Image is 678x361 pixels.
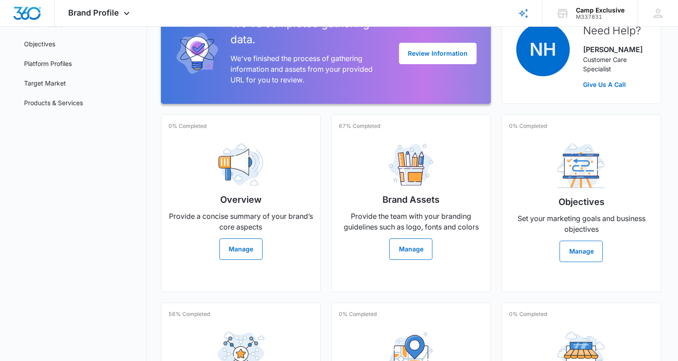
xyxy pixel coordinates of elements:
[558,195,604,209] h2: Objectives
[68,8,119,17] span: Brand Profile
[230,53,385,85] p: We've finished the process of gathering information and assets from your provided URL for you to ...
[339,310,377,318] p: 0% Completed
[219,238,263,260] button: Manage
[509,122,547,130] p: 0% Completed
[168,122,206,130] p: 0% Completed
[583,55,646,74] p: Customer Care Specialist
[24,98,83,107] a: Products & Services
[168,310,210,318] p: 56% Completed
[168,211,313,232] p: Provide a concise summary of your brand’s core aspects
[516,23,570,76] span: NH
[576,14,625,20] div: account id
[389,238,432,260] button: Manage
[24,59,72,68] a: Platform Profiles
[576,7,625,14] div: account name
[382,193,440,206] h2: Brand Assets
[24,20,63,29] a: Brand Assets
[331,115,491,292] a: 67% CompletedBrand AssetsProvide the team with your branding guidelines such as logo, fonts and c...
[583,44,646,55] p: [PERSON_NAME]
[583,23,646,39] h2: Need Help?
[501,115,661,292] a: 0% CompletedObjectivesSet your marketing goals and business objectivesManage
[220,193,262,206] h2: Overview
[559,241,603,262] button: Manage
[24,39,55,49] a: Objectives
[583,80,646,89] a: Give Us A Call
[509,310,547,318] p: 0% Completed
[339,211,483,232] p: Provide the team with your branding guidelines such as logo, fonts and colors
[509,213,653,234] p: Set your marketing goals and business objectives
[339,122,380,130] p: 67% Completed
[161,115,321,292] a: 0% CompletedOverviewProvide a concise summary of your brand’s core aspectsManage
[230,16,385,48] h2: We've completed gathering data.
[399,43,477,64] button: Review Information
[24,78,66,88] a: Target Market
